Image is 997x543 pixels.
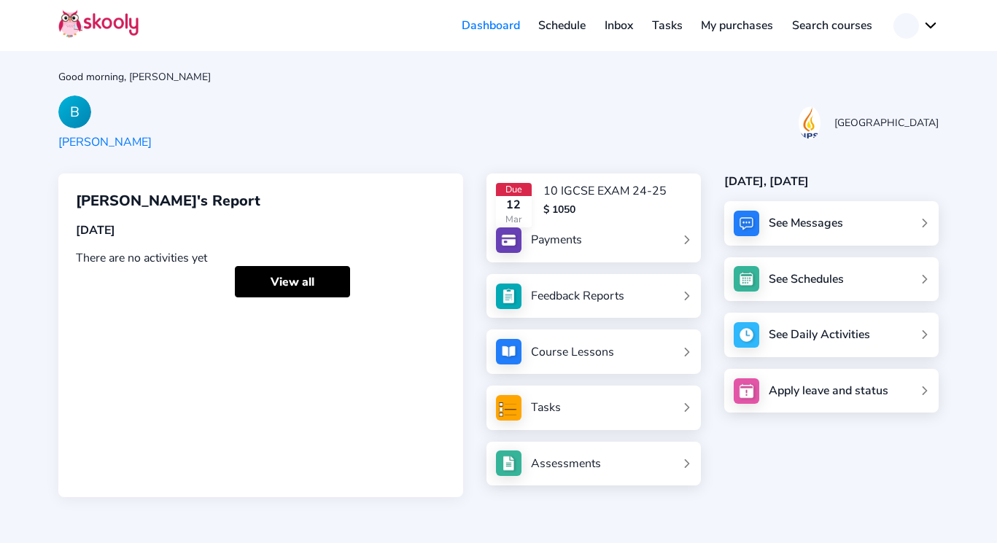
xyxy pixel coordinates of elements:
[76,191,260,211] span: [PERSON_NAME]'s Report
[724,369,939,413] a: Apply leave and status
[452,14,529,37] a: Dashboard
[76,222,446,238] div: [DATE]
[496,339,691,364] a: Course Lessons
[769,271,844,287] div: See Schedules
[595,14,643,37] a: Inbox
[799,106,821,139] img: 20170717074618169820408676579146e5rDExiun0FCoEly0V.png
[496,284,521,309] img: see_atten.jpg
[734,378,759,404] img: apply_leave.jpg
[496,395,521,421] img: tasksForMpWeb.png
[691,14,783,37] a: My purchases
[531,399,561,415] div: Tasks
[531,288,624,304] div: Feedback Reports
[235,266,350,297] a: View all
[58,9,139,38] img: Skooly
[76,250,446,266] div: There are no activities yet
[643,14,692,37] a: Tasks
[496,227,521,253] img: payments.jpg
[496,284,691,309] a: Feedback Reports
[531,456,601,472] div: Assessments
[783,14,882,37] a: Search courses
[58,134,152,150] div: [PERSON_NAME]
[724,313,939,357] a: See Daily Activities
[496,227,691,253] a: Payments
[496,339,521,364] img: courses.jpg
[531,344,614,360] div: Course Lessons
[496,213,532,226] div: Mar
[893,13,939,39] button: chevron down outline
[58,70,939,84] div: Good morning, [PERSON_NAME]
[496,197,532,213] div: 12
[496,395,691,421] a: Tasks
[734,322,759,348] img: activity.jpg
[496,450,521,476] img: assessments.jpg
[769,215,843,231] div: See Messages
[724,257,939,302] a: See Schedules
[496,450,691,476] a: Assessments
[543,183,667,199] div: 10 IGCSE EXAM 24-25
[529,14,596,37] a: Schedule
[834,116,939,130] div: [GEOGRAPHIC_DATA]
[769,383,888,399] div: Apply leave and status
[543,203,667,216] div: $ 1050
[734,266,759,292] img: schedule.jpg
[734,211,759,236] img: messages.jpg
[496,183,532,196] div: Due
[531,232,582,248] div: Payments
[724,173,939,190] div: [DATE], [DATE]
[58,95,91,128] div: B
[769,327,870,343] div: See Daily Activities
